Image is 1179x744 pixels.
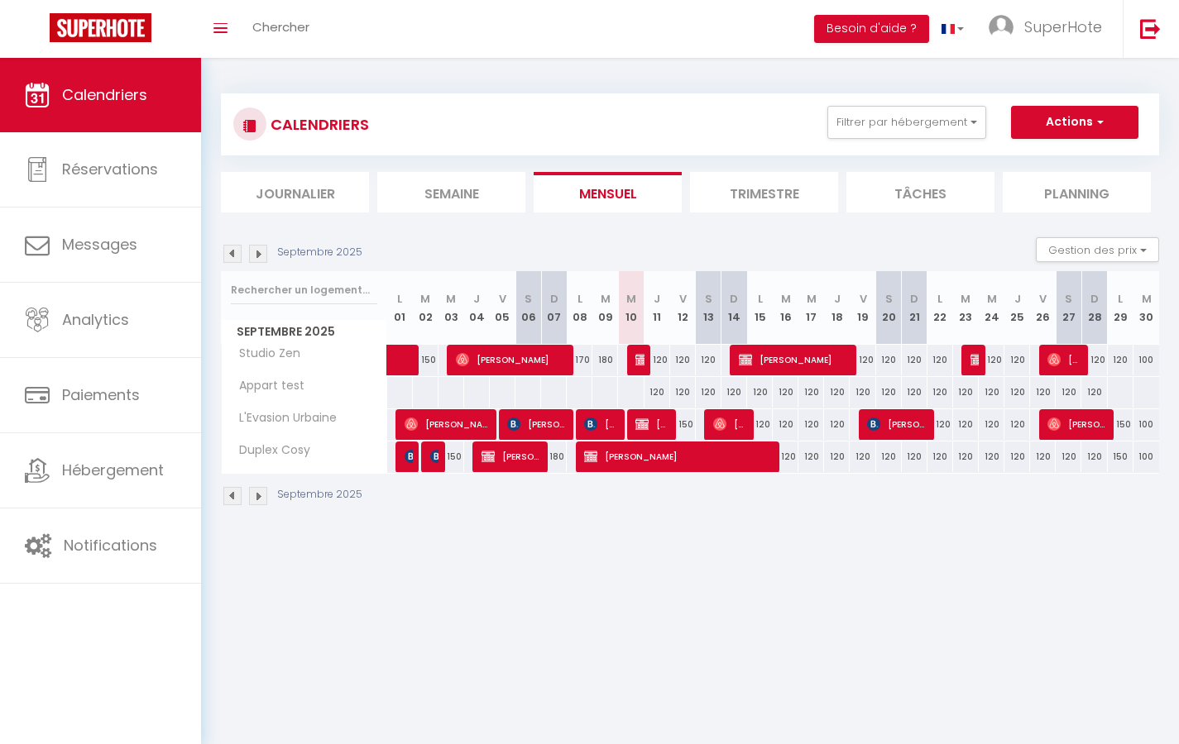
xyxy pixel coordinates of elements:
abbr: L [397,291,402,307]
span: [PERSON_NAME] [635,408,669,440]
abbr: M [1142,291,1152,307]
div: 170 [567,345,592,375]
div: 150 [670,409,696,440]
span: [PERSON_NAME] [713,408,747,440]
th: 25 [1004,271,1030,345]
th: 20 [876,271,902,345]
abbr: M [601,291,611,307]
span: Hébergement [62,460,164,480]
span: Notifications [64,535,157,556]
div: 100 [1133,441,1159,472]
div: 120 [1056,377,1081,408]
th: 17 [798,271,824,345]
div: 120 [902,441,927,472]
button: Actions [1011,106,1138,139]
span: Réservations [62,159,158,179]
div: 120 [979,409,1004,440]
div: 120 [824,409,850,440]
abbr: J [1014,291,1021,307]
div: 120 [645,377,670,408]
div: 120 [696,345,721,375]
p: Septembre 2025 [277,487,362,503]
div: 120 [773,377,798,408]
div: 120 [953,377,979,408]
abbr: S [525,291,532,307]
abbr: D [550,291,558,307]
div: 120 [902,377,927,408]
input: Rechercher un logement... [231,275,377,305]
span: Appart test [224,377,309,395]
abbr: L [1118,291,1123,307]
div: 120 [1081,377,1107,408]
span: [PERSON_NAME] [584,441,772,472]
span: [PERSON_NAME] [456,344,567,375]
div: 120 [645,345,670,375]
th: 22 [927,271,953,345]
button: Besoin d'aide ? [814,15,929,43]
th: 10 [618,271,644,345]
span: Patureau Léa [405,441,413,472]
th: 04 [464,271,490,345]
div: 150 [1108,409,1133,440]
div: 120 [927,345,953,375]
span: [PERSON_NAME] [1047,344,1081,375]
th: 29 [1108,271,1133,345]
span: Calendriers [62,84,147,105]
th: 26 [1030,271,1056,345]
div: 150 [1108,441,1133,472]
span: [PERSON_NAME] [635,344,644,375]
span: [PERSON_NAME] [867,408,927,440]
div: 100 [1133,345,1159,375]
abbr: V [499,291,506,307]
div: 120 [927,409,953,440]
th: 08 [567,271,592,345]
img: logout [1140,18,1161,39]
th: 05 [490,271,515,345]
div: 120 [1004,441,1030,472]
span: [PERSON_NAME] [584,408,618,440]
div: 120 [1108,345,1133,375]
abbr: S [885,291,893,307]
span: Duplex Cosy [224,441,314,460]
span: [PERSON_NAME] [482,441,541,472]
div: 120 [850,441,875,472]
abbr: L [578,291,582,307]
div: 120 [953,441,979,472]
span: Analytics [62,309,129,330]
th: 12 [670,271,696,345]
button: Ouvrir le widget de chat LiveChat [13,7,63,56]
div: 120 [747,409,773,440]
div: 120 [953,409,979,440]
abbr: M [961,291,971,307]
div: 120 [670,377,696,408]
span: Paiements [62,384,140,405]
div: 120 [670,345,696,375]
th: 24 [979,271,1004,345]
abbr: V [1039,291,1047,307]
th: 30 [1133,271,1159,345]
span: [PERSON_NAME] [971,344,979,375]
span: [PERSON_NAME] [430,441,439,472]
div: 120 [1004,409,1030,440]
div: 120 [979,377,1004,408]
th: 07 [541,271,567,345]
div: 120 [1004,377,1030,408]
li: Tâches [846,172,994,212]
span: Septembre 2025 [222,320,386,344]
div: 120 [773,441,798,472]
abbr: D [730,291,738,307]
abbr: J [834,291,841,307]
abbr: M [987,291,997,307]
abbr: L [758,291,763,307]
div: 100 [1133,409,1159,440]
abbr: M [420,291,430,307]
div: 120 [1004,345,1030,375]
div: 120 [902,345,927,375]
th: 09 [592,271,618,345]
th: 28 [1081,271,1107,345]
abbr: V [679,291,687,307]
div: 180 [541,441,567,472]
abbr: M [807,291,817,307]
abbr: D [1090,291,1099,307]
li: Mensuel [534,172,682,212]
